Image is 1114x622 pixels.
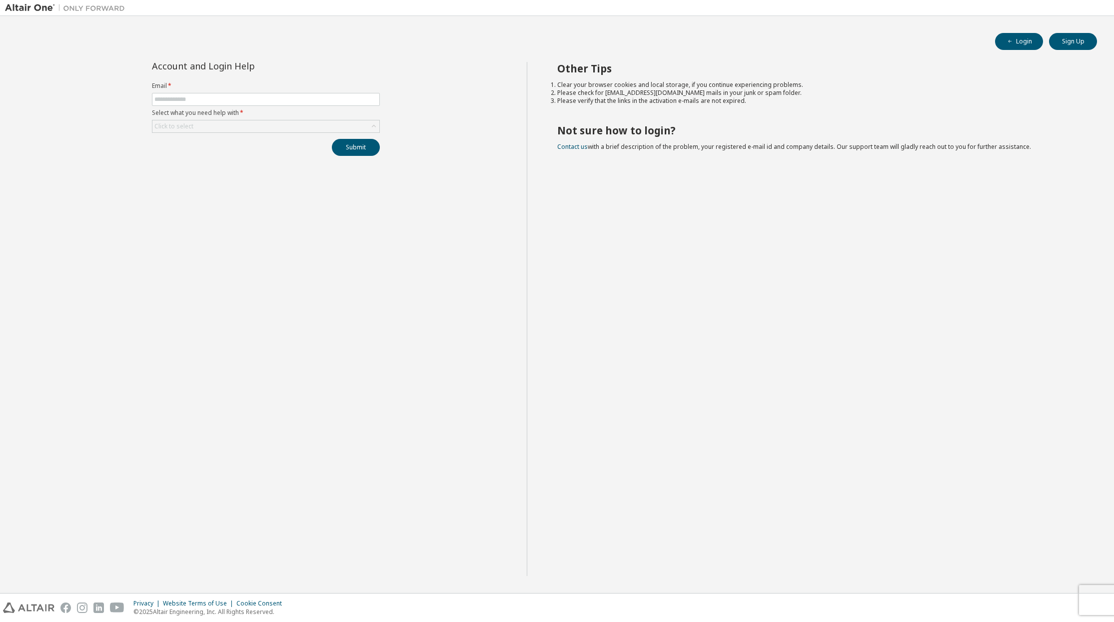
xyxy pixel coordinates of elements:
h2: Other Tips [557,62,1079,75]
label: Select what you need help with [152,109,380,117]
img: altair_logo.svg [3,603,54,613]
div: Privacy [133,600,163,608]
p: © 2025 Altair Engineering, Inc. All Rights Reserved. [133,608,288,616]
h2: Not sure how to login? [557,124,1079,137]
img: youtube.svg [110,603,124,613]
div: Click to select [152,120,379,132]
img: Altair One [5,3,130,13]
img: linkedin.svg [93,603,104,613]
div: Click to select [154,122,193,130]
img: instagram.svg [77,603,87,613]
div: Website Terms of Use [163,600,236,608]
button: Submit [332,139,380,156]
button: Sign Up [1049,33,1097,50]
li: Clear your browser cookies and local storage, if you continue experiencing problems. [557,81,1079,89]
div: Cookie Consent [236,600,288,608]
label: Email [152,82,380,90]
li: Please verify that the links in the activation e-mails are not expired. [557,97,1079,105]
span: with a brief description of the problem, your registered e-mail id and company details. Our suppo... [557,142,1031,151]
div: Account and Login Help [152,62,334,70]
li: Please check for [EMAIL_ADDRESS][DOMAIN_NAME] mails in your junk or spam folder. [557,89,1079,97]
img: facebook.svg [60,603,71,613]
button: Login [995,33,1043,50]
a: Contact us [557,142,588,151]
